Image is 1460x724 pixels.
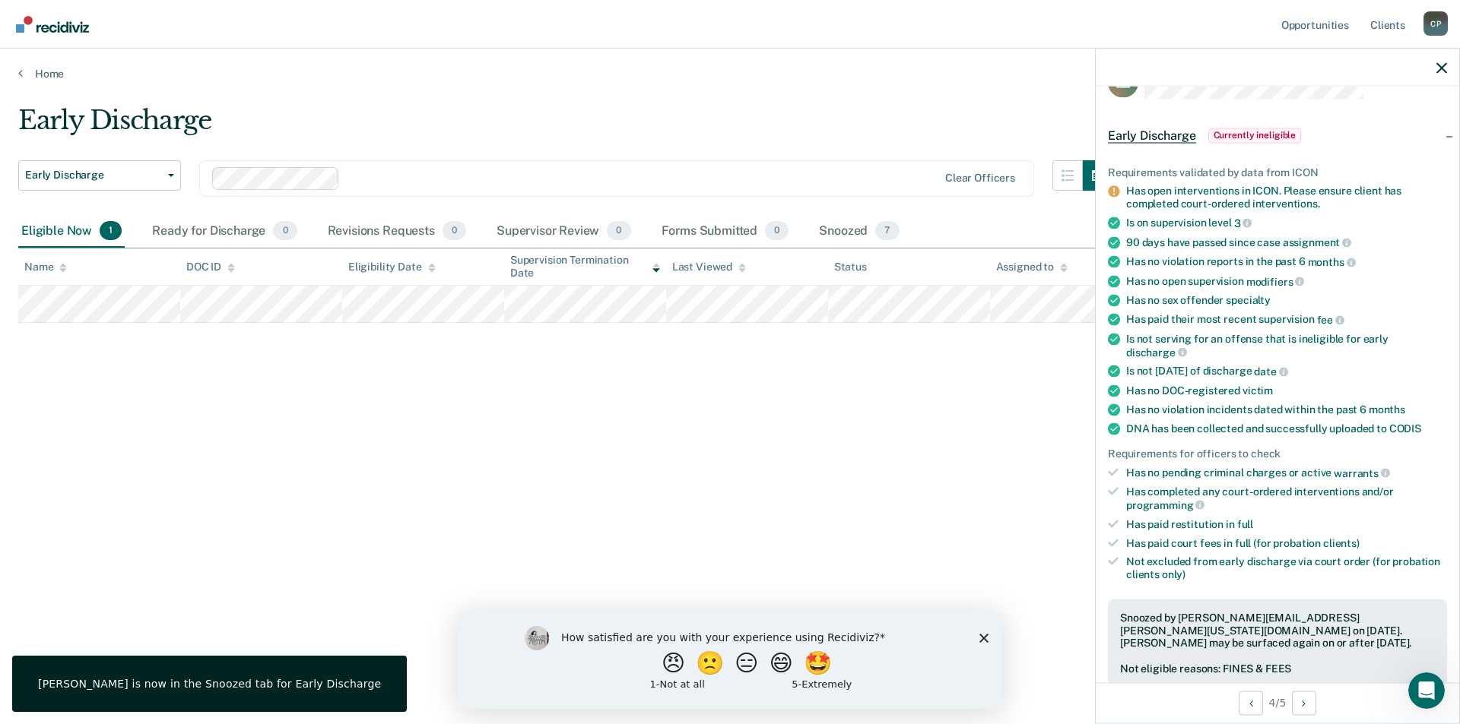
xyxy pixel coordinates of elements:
[1369,403,1405,415] span: months
[18,215,125,248] div: Eligible Now
[1237,517,1253,530] span: full
[1096,682,1459,722] div: 4 / 5
[1423,11,1448,36] div: C P
[1126,274,1447,288] div: Has no open supervision
[1162,568,1185,580] span: only)
[1126,236,1447,249] div: 90 days have passed since case
[186,261,235,273] div: DOC ID
[1254,365,1287,378] span: date
[1096,111,1459,160] div: Early DischargeCurrently ineligible
[325,215,469,248] div: Revisions Requests
[1239,691,1263,715] button: Previous Opportunity
[607,221,630,241] span: 0
[1226,294,1271,306] span: specialty
[1126,294,1447,307] div: Has no sex offender
[1108,447,1447,460] div: Requirements for officers to check
[1120,611,1435,649] div: Snoozed by [PERSON_NAME][EMAIL_ADDRESS][PERSON_NAME][US_STATE][DOMAIN_NAME] on [DATE]. [PERSON_NA...
[1308,255,1356,267] span: months
[672,261,746,273] div: Last Viewed
[25,169,162,182] span: Early Discharge
[1120,662,1435,675] div: Not eligible reasons: FINES & FEES
[443,221,466,241] span: 0
[945,172,1015,185] div: Clear officers
[1126,498,1204,511] span: programming
[348,261,436,273] div: Eligibility Date
[875,221,899,241] span: 7
[834,261,867,273] div: Status
[1323,536,1360,549] span: clients)
[765,221,789,241] span: 0
[510,254,660,280] div: Supervision Termination Date
[1283,236,1351,248] span: assignment
[1292,691,1316,715] button: Next Opportunity
[1126,403,1447,416] div: Has no violation incidents dated within the past 6
[273,221,297,241] span: 0
[1126,466,1447,479] div: Has no pending criminal charges or active
[149,215,300,248] div: Ready for Discharge
[1126,332,1447,358] div: Is not serving for an offense that is ineligible for early
[1408,672,1445,709] iframe: Intercom live chat
[1126,313,1447,327] div: Has paid their most recent supervision
[1243,384,1273,396] span: victim
[1126,517,1447,530] div: Has paid restitution in
[1126,365,1447,378] div: Is not [DATE] of discharge
[1126,555,1447,581] div: Not excluded from early discharge via court order (for probation clients
[1423,11,1448,36] button: Profile dropdown button
[1126,422,1447,435] div: DNA has been collected and successfully uploaded to
[1126,485,1447,511] div: Has completed any court-ordered interventions and/or
[1234,217,1252,229] span: 3
[1108,128,1196,143] span: Early Discharge
[1126,255,1447,269] div: Has no violation reports in the past 6
[100,221,122,241] span: 1
[1317,314,1344,326] span: fee
[18,105,1113,148] div: Early Discharge
[996,261,1068,273] div: Assigned to
[18,67,1442,81] a: Home
[1126,346,1187,358] span: discharge
[1126,185,1447,210] div: Has open interventions in ICON. Please ensure client has completed court-ordered interventions.
[1334,466,1390,479] span: warrants
[1126,536,1447,549] div: Has paid court fees in full (for probation
[24,261,67,273] div: Name
[1126,216,1447,229] div: Is on supervision level
[1389,422,1421,434] span: CODIS
[1108,166,1447,179] div: Requirements validated by data from ICON
[494,215,634,248] div: Supervisor Review
[1126,384,1447,397] div: Has no DOC-registered
[816,215,902,248] div: Snoozed
[659,215,792,248] div: Forms Submitted
[16,16,89,33] img: Recidiviz
[1208,128,1302,143] span: Currently ineligible
[1246,275,1305,287] span: modifiers
[38,677,381,691] div: [PERSON_NAME] is now in the Snoozed tab for Early Discharge
[458,611,1002,709] iframe: Survey by Kim from Recidiviz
